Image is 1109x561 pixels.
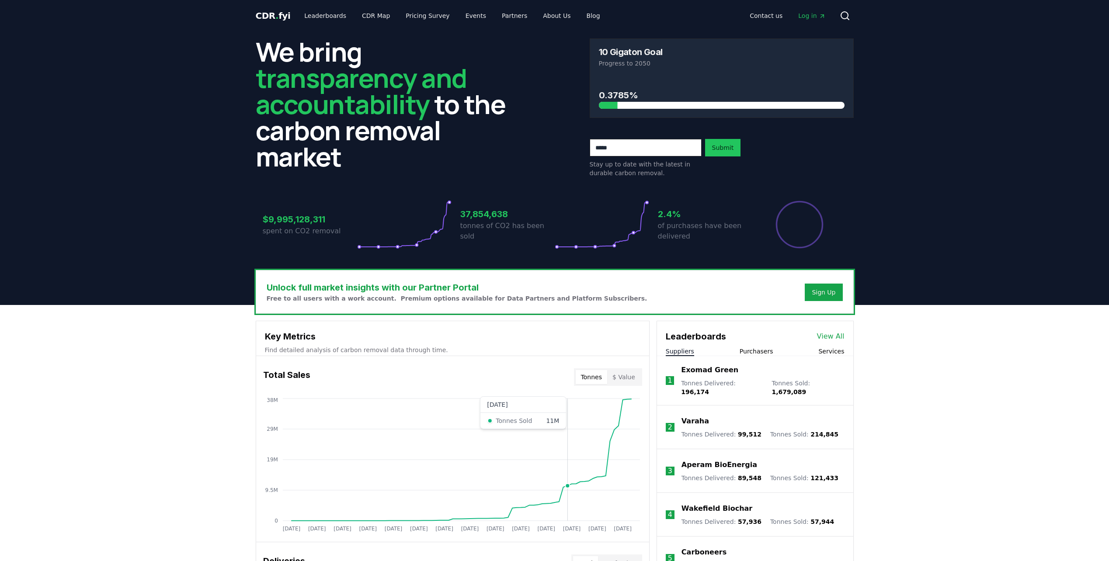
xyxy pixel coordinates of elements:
[798,11,825,20] span: Log in
[607,370,640,384] button: $ Value
[681,430,761,439] p: Tonnes Delivered :
[275,10,278,21] span: .
[599,89,845,102] h3: 0.3785%
[460,221,555,242] p: tonnes of CO2 has been sold
[770,430,838,439] p: Tonnes Sold :
[563,526,581,532] tspan: [DATE]
[738,431,761,438] span: 99,512
[668,466,672,476] p: 3
[537,526,555,532] tspan: [DATE]
[738,518,761,525] span: 57,936
[263,213,357,226] h3: $9,995,128,311
[599,48,663,56] h3: 10 Gigaton Goal
[256,38,520,170] h2: We bring to the carbon removal market
[668,422,672,433] p: 2
[681,365,738,375] a: Exomad Green
[743,8,789,24] a: Contact us
[810,474,838,481] span: 121,433
[359,526,377,532] tspan: [DATE]
[267,426,278,432] tspan: 29M
[772,379,844,396] p: Tonnes Sold :
[812,288,835,297] a: Sign Up
[435,526,453,532] tspan: [DATE]
[267,397,278,403] tspan: 38M
[487,526,504,532] tspan: [DATE]
[580,8,607,24] a: Blog
[267,457,278,463] tspan: 19M
[275,518,278,524] tspan: 0
[459,8,493,24] a: Events
[576,370,607,384] button: Tonnes
[267,294,647,303] p: Free to all users with a work account. Premium options available for Data Partners and Platform S...
[384,526,402,532] tspan: [DATE]
[265,487,278,493] tspan: 9.5M
[681,379,763,396] p: Tonnes Delivered :
[588,526,606,532] tspan: [DATE]
[614,526,632,532] tspan: [DATE]
[263,226,357,236] p: spent on CO2 removal
[681,547,727,558] a: Carboneers
[740,347,773,356] button: Purchasers
[461,526,479,532] tspan: [DATE]
[512,526,530,532] tspan: [DATE]
[681,517,761,526] p: Tonnes Delivered :
[297,8,607,24] nav: Main
[282,526,300,532] tspan: [DATE]
[263,368,310,386] h3: Total Sales
[668,509,672,520] p: 4
[818,347,844,356] button: Services
[681,460,757,470] a: Aperam BioEnergia
[256,10,291,22] a: CDR.fyi
[297,8,353,24] a: Leaderboards
[410,526,428,532] tspan: [DATE]
[743,8,832,24] nav: Main
[770,517,834,526] p: Tonnes Sold :
[810,518,834,525] span: 57,944
[681,503,752,514] a: Wakefield Biochar
[681,388,709,395] span: 196,174
[666,347,694,356] button: Suppliers
[681,416,709,426] a: Varaha
[495,8,534,24] a: Partners
[667,375,672,386] p: 1
[265,346,640,354] p: Find detailed analysis of carbon removal data through time.
[658,221,752,242] p: of purchases have been delivered
[775,200,824,249] div: Percentage of sales delivered
[681,474,761,482] p: Tonnes Delivered :
[599,59,845,68] p: Progress to 2050
[810,431,838,438] span: 214,845
[738,474,761,481] span: 89,548
[355,8,397,24] a: CDR Map
[658,208,752,221] h3: 2.4%
[590,160,702,177] p: Stay up to date with the latest in durable carbon removal.
[536,8,577,24] a: About Us
[666,330,726,343] h3: Leaderboards
[791,8,832,24] a: Log in
[460,208,555,221] h3: 37,854,638
[256,60,467,122] span: transparency and accountability
[399,8,456,24] a: Pricing Survey
[267,281,647,294] h3: Unlock full market insights with our Partner Portal
[805,284,842,301] button: Sign Up
[334,526,351,532] tspan: [DATE]
[265,330,640,343] h3: Key Metrics
[817,331,845,342] a: View All
[772,388,806,395] span: 1,679,089
[308,526,326,532] tspan: [DATE]
[770,474,838,482] p: Tonnes Sold :
[256,10,291,21] span: CDR fyi
[705,139,741,156] button: Submit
